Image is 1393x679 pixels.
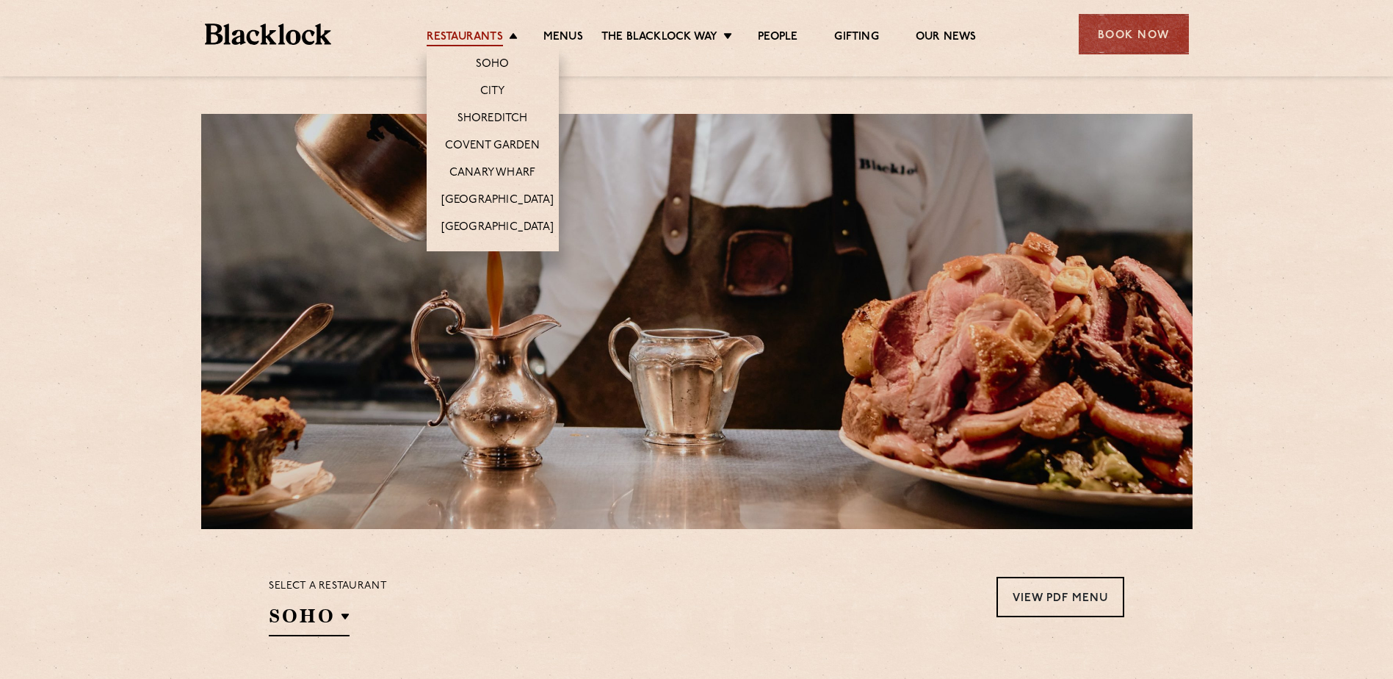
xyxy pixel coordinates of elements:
[601,30,717,46] a: The Blacklock Way
[457,112,528,128] a: Shoreditch
[441,193,554,209] a: [GEOGRAPHIC_DATA]
[758,30,797,46] a: People
[834,30,878,46] a: Gifting
[480,85,505,101] a: City
[445,139,540,155] a: Covent Garden
[441,220,554,237] a: [GEOGRAPHIC_DATA]
[996,577,1124,617] a: View PDF Menu
[269,577,387,596] p: Select a restaurant
[476,57,510,73] a: Soho
[269,603,350,636] h2: SOHO
[449,166,535,182] a: Canary Wharf
[1079,14,1189,54] div: Book Now
[543,30,583,46] a: Menus
[916,30,977,46] a: Our News
[427,30,503,46] a: Restaurants
[205,24,332,45] img: BL_Textured_Logo-footer-cropped.svg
